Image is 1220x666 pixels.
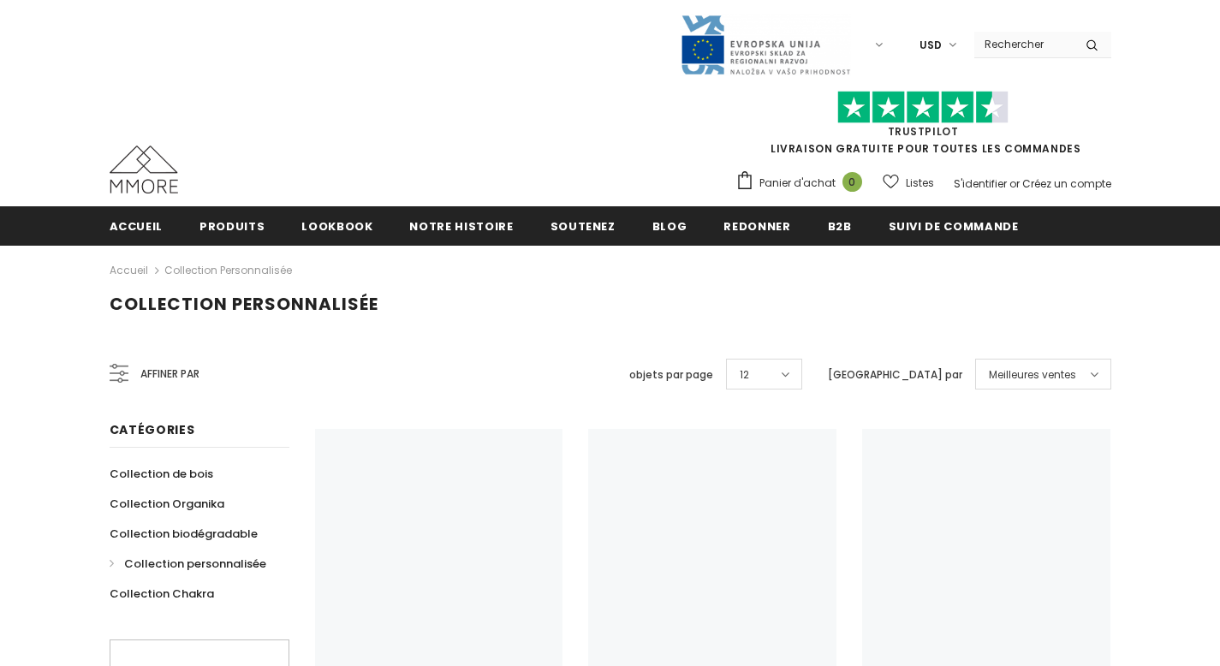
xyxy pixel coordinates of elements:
[680,14,851,76] img: Javni Razpis
[989,366,1076,384] span: Meilleures ventes
[164,263,292,277] a: Collection personnalisée
[110,549,266,579] a: Collection personnalisée
[110,146,178,193] img: Cas MMORE
[110,489,224,519] a: Collection Organika
[735,170,871,196] a: Panier d'achat 0
[301,206,372,245] a: Lookbook
[301,218,372,235] span: Lookbook
[199,206,265,245] a: Produits
[889,218,1019,235] span: Suivi de commande
[759,175,836,192] span: Panier d'achat
[110,526,258,542] span: Collection biodégradable
[199,218,265,235] span: Produits
[110,218,164,235] span: Accueil
[629,366,713,384] label: objets par page
[652,218,687,235] span: Blog
[124,556,266,572] span: Collection personnalisée
[919,37,942,54] span: USD
[723,218,790,235] span: Redonner
[828,206,852,245] a: B2B
[110,519,258,549] a: Collection biodégradable
[837,91,1009,124] img: Faites confiance aux étoiles pilotes
[735,98,1111,156] span: LIVRAISON GRATUITE POUR TOUTES LES COMMANDES
[110,496,224,512] span: Collection Organika
[883,168,934,198] a: Listes
[680,37,851,51] a: Javni Razpis
[974,32,1073,56] input: Search Site
[888,124,959,139] a: TrustPilot
[409,218,513,235] span: Notre histoire
[842,172,862,192] span: 0
[110,459,213,489] a: Collection de bois
[550,218,616,235] span: soutenez
[140,365,199,384] span: Affiner par
[110,586,214,602] span: Collection Chakra
[1009,176,1020,191] span: or
[906,175,934,192] span: Listes
[409,206,513,245] a: Notre histoire
[110,206,164,245] a: Accueil
[889,206,1019,245] a: Suivi de commande
[1022,176,1111,191] a: Créez un compte
[740,366,749,384] span: 12
[110,579,214,609] a: Collection Chakra
[828,218,852,235] span: B2B
[828,366,962,384] label: [GEOGRAPHIC_DATA] par
[110,292,378,316] span: Collection personnalisée
[110,466,213,482] span: Collection de bois
[110,260,148,281] a: Accueil
[954,176,1007,191] a: S'identifier
[550,206,616,245] a: soutenez
[723,206,790,245] a: Redonner
[110,421,195,438] span: Catégories
[652,206,687,245] a: Blog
